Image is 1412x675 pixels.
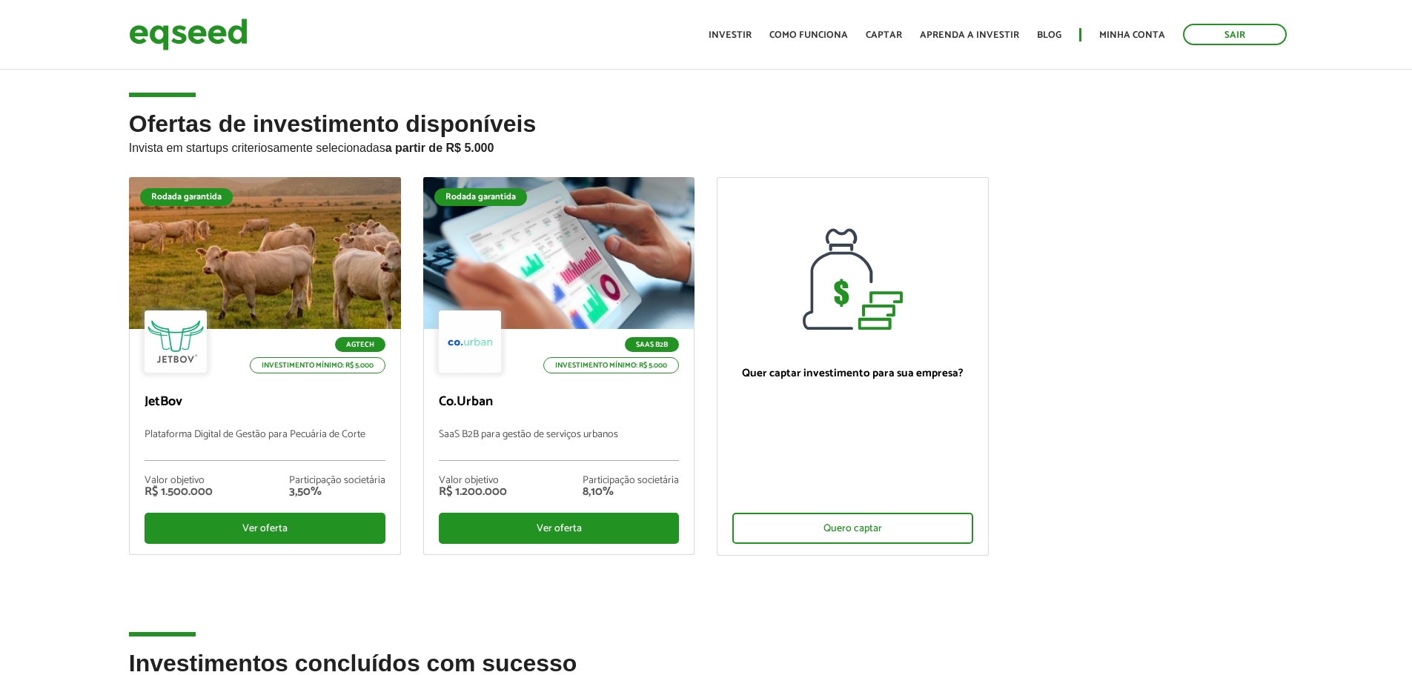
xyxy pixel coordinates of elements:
[866,30,902,40] a: Captar
[145,513,385,544] div: Ver oferta
[709,30,752,40] a: Investir
[145,486,213,498] div: R$ 1.500.000
[129,111,1284,177] h2: Ofertas de investimento disponíveis
[543,357,679,373] p: Investimento mínimo: R$ 5.000
[439,486,507,498] div: R$ 1.200.000
[625,337,679,352] p: SaaS B2B
[1099,30,1165,40] a: Minha conta
[920,30,1019,40] a: Aprenda a investir
[145,476,213,486] div: Valor objetivo
[385,142,494,154] strong: a partir de R$ 5.000
[439,513,680,544] div: Ver oferta
[140,188,233,206] div: Rodada garantida
[439,476,507,486] div: Valor objetivo
[439,429,680,461] p: SaaS B2B para gestão de serviços urbanos
[717,177,989,556] a: Quer captar investimento para sua empresa? Quero captar
[583,486,679,498] div: 8,10%
[1037,30,1061,40] a: Blog
[129,177,401,555] a: Rodada garantida Agtech Investimento mínimo: R$ 5.000 JetBov Plataforma Digital de Gestão para Pe...
[1183,24,1287,45] a: Sair
[250,357,385,373] p: Investimento mínimo: R$ 5.000
[335,337,385,352] p: Agtech
[434,188,527,206] div: Rodada garantida
[129,15,248,54] img: EqSeed
[732,367,973,380] p: Quer captar investimento para sua empresa?
[439,394,680,410] p: Co.Urban
[769,30,848,40] a: Como funciona
[732,513,973,544] div: Quero captar
[145,429,385,461] p: Plataforma Digital de Gestão para Pecuária de Corte
[289,476,385,486] div: Participação societária
[583,476,679,486] div: Participação societária
[129,137,1284,155] p: Invista em startups criteriosamente selecionadas
[145,394,385,410] p: JetBov
[423,177,695,555] a: Rodada garantida SaaS B2B Investimento mínimo: R$ 5.000 Co.Urban SaaS B2B para gestão de serviços...
[289,486,385,498] div: 3,50%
